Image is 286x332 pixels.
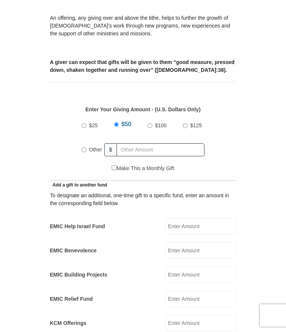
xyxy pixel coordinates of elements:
[117,144,204,157] input: Other Amount
[50,223,105,231] label: EMIC Help Israel Fund
[155,123,166,129] span: $100
[89,123,98,129] span: $25
[112,165,174,173] label: Make This a Monthly Gift
[165,267,236,283] input: Enter Amount
[165,243,236,259] input: Enter Amount
[165,218,236,235] input: Enter Amount
[104,144,117,157] span: $
[165,315,236,332] input: Enter Amount
[89,147,102,153] span: Other
[50,247,96,255] label: EMIC Benevolence
[50,60,235,73] b: A giver can expect that gifts will be given to them “good measure, pressed down, shaken together ...
[112,166,117,170] input: Make This a Monthly Gift
[165,291,236,307] input: Enter Amount
[190,123,202,129] span: $125
[50,320,86,328] label: KCM Offerings
[50,296,93,303] label: EMIC Relief Fund
[50,183,107,188] span: Add a gift to another fund
[85,107,200,113] strong: Enter Your Giving Amount - (U.S. Dollars Only)
[50,192,236,208] div: To designate an additional, one-time gift to a specific fund, enter an amount in the correspondin...
[121,121,131,128] span: $50
[50,15,236,38] p: An offering, any giving over and above the tithe, helps to further the growth of [DEMOGRAPHIC_DAT...
[50,271,107,279] label: EMIC Building Projects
